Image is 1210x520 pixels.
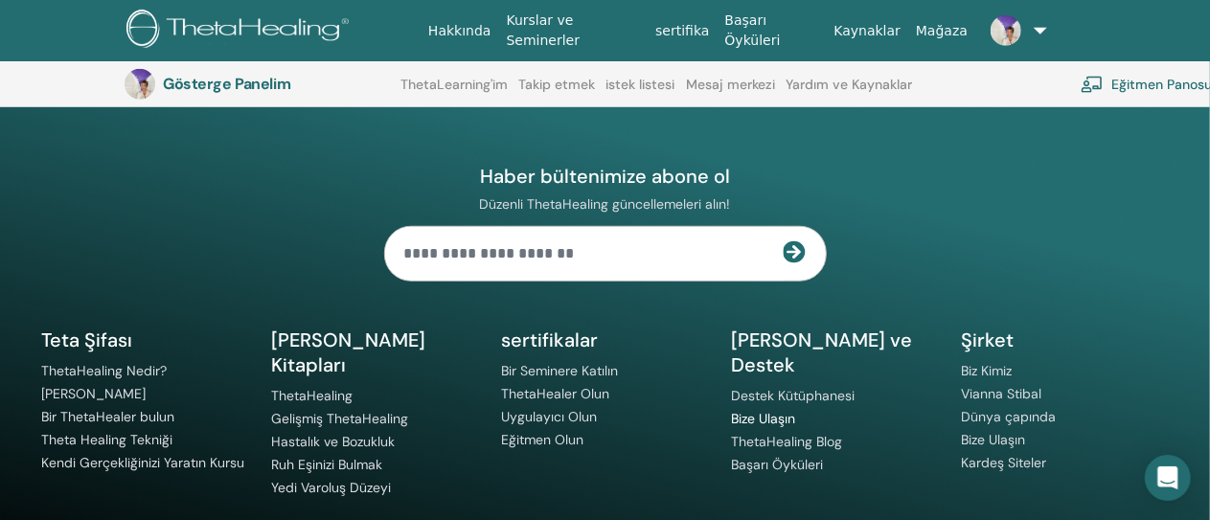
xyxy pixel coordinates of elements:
[502,431,584,448] a: Eğitmen Olun
[732,328,913,377] font: [PERSON_NAME] ve Destek
[732,433,843,450] a: ThetaHealing Blog
[725,12,781,48] font: Başarı Öyküleri
[502,328,599,352] font: sertifikalar
[962,408,1057,425] a: Dünya çapında
[826,13,908,49] a: Kaynaklar
[480,164,730,189] font: Haber bültenimize abone ol
[833,23,901,38] font: Kaynaklar
[655,23,709,38] font: sertifika
[606,76,675,93] font: istek listesi
[272,433,396,450] a: Hastalık ve Bozukluk
[126,10,355,53] img: logo.png
[272,328,426,377] font: [PERSON_NAME] Kitapları
[718,3,827,58] a: Başarı Öyküleri
[502,362,619,379] a: Bir Seminere Katılın
[163,74,290,94] font: Gösterge Panelim
[499,3,649,58] a: Kurslar ve Seminerler
[732,456,824,473] a: Başarı Öyküleri
[272,479,392,496] a: Yedi Varoluş Düzeyi
[606,77,675,107] a: istek listesi
[272,410,409,427] a: Gelişmiş ThetaHealing
[908,13,975,49] a: Mağaza
[732,387,856,404] a: Destek Kütüphanesi
[400,76,508,93] font: ThetaLearning'im
[421,13,499,49] a: Hakkında
[962,362,1013,379] a: Biz Kimiz
[786,77,912,107] a: Yardım ve Kaynaklar
[42,408,175,425] a: Bir ThetaHealer bulun
[507,12,581,48] font: Kurslar ve Seminerler
[732,410,796,427] a: Bize Ulaşın
[518,76,595,93] font: Takip etmek
[272,387,354,404] a: ThetaHealing
[962,454,1047,471] a: Kardeş Siteler
[991,15,1021,46] img: default.jpg
[42,328,133,352] font: Teta Şifası
[686,76,775,93] font: Mesaj merkezi
[1145,455,1191,501] div: Open Intercom Messenger
[518,77,595,107] a: Takip etmek
[42,431,173,448] a: Theta Healing Tekniği
[42,454,245,471] a: Kendi Gerçekliğinizi Yaratın Kursu
[916,23,968,38] font: Mağaza
[786,76,912,93] font: Yardım ve Kaynaklar
[125,69,155,100] img: default.jpg
[962,431,1026,448] a: Bize Ulaşın
[1081,76,1104,93] img: chalkboard-teacher.svg
[502,408,598,425] a: Uygulayıcı Olun
[42,362,168,379] a: ThetaHealing Nedir?
[648,13,717,49] a: sertifika
[502,385,610,402] a: ThetaHealer Olun
[962,328,1015,352] font: Şirket
[42,385,147,402] a: [PERSON_NAME]
[428,23,491,38] font: Hakkında
[272,456,383,473] a: Ruh Eşinizi Bulmak
[686,77,775,107] a: Mesaj merkezi
[400,77,508,107] a: ThetaLearning'im
[480,195,731,213] font: Düzenli ThetaHealing güncellemeleri alın!
[962,385,1042,402] a: Vianna Stibal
